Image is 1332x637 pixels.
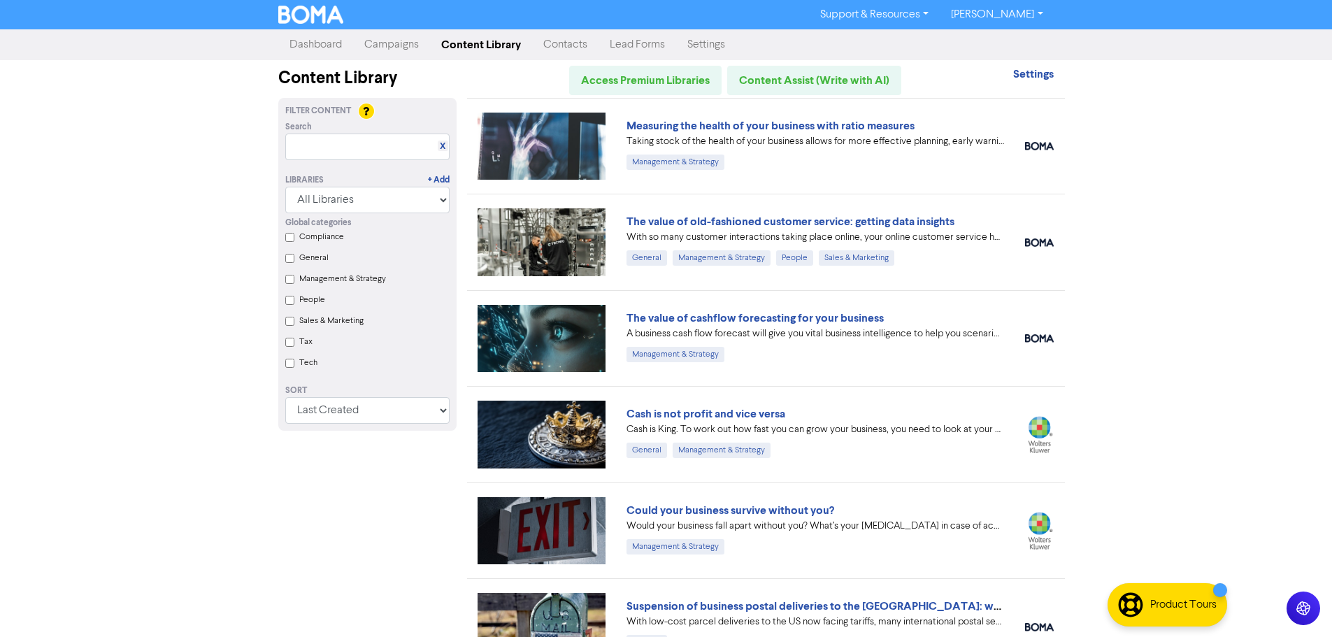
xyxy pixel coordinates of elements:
[299,336,313,348] label: Tax
[626,119,915,133] a: Measuring the health of your business with ratio measures
[285,121,312,134] span: Search
[819,250,894,266] div: Sales & Marketing
[1025,238,1054,247] img: boma
[428,174,450,187] a: + Add
[353,31,430,59] a: Campaigns
[278,66,457,91] div: Content Library
[673,250,771,266] div: Management & Strategy
[299,357,317,369] label: Tech
[626,311,884,325] a: The value of cashflow forecasting for your business
[299,315,364,327] label: Sales & Marketing
[626,250,667,266] div: General
[809,3,940,26] a: Support & Resources
[285,217,450,229] div: Global categories
[1013,67,1054,81] strong: Settings
[278,31,353,59] a: Dashboard
[626,599,1119,613] a: Suspension of business postal deliveries to the [GEOGRAPHIC_DATA]: what options do you have?
[626,519,1004,534] div: Would your business fall apart without you? What’s your Plan B in case of accident, illness, or j...
[673,443,771,458] div: Management & Strategy
[1013,69,1054,80] a: Settings
[626,503,834,517] a: Could your business survive without you?
[299,231,344,243] label: Compliance
[1025,334,1054,343] img: boma_accounting
[626,215,954,229] a: The value of old-fashioned customer service: getting data insights
[278,6,344,24] img: BOMA Logo
[626,134,1004,149] div: Taking stock of the health of your business allows for more effective planning, early warning abo...
[626,539,724,554] div: Management & Strategy
[940,3,1054,26] a: [PERSON_NAME]
[299,252,329,264] label: General
[599,31,676,59] a: Lead Forms
[285,105,450,117] div: Filter Content
[1025,142,1054,150] img: boma_accounting
[626,407,785,421] a: Cash is not profit and vice versa
[440,141,445,152] a: X
[1025,416,1054,453] img: wolterskluwer
[285,174,324,187] div: Libraries
[532,31,599,59] a: Contacts
[1262,570,1332,637] iframe: Chat Widget
[626,155,724,170] div: Management & Strategy
[626,230,1004,245] div: With so many customer interactions taking place online, your online customer service has to be fi...
[676,31,736,59] a: Settings
[626,327,1004,341] div: A business cash flow forecast will give you vital business intelligence to help you scenario-plan...
[299,294,325,306] label: People
[430,31,532,59] a: Content Library
[285,385,450,397] div: Sort
[776,250,813,266] div: People
[626,443,667,458] div: General
[1025,623,1054,631] img: boma
[299,273,386,285] label: Management & Strategy
[626,347,724,362] div: Management & Strategy
[727,66,901,95] a: Content Assist (Write with AI)
[1025,512,1054,549] img: wolterskluwer
[626,615,1004,629] div: With low-cost parcel deliveries to the US now facing tariffs, many international postal services ...
[626,422,1004,437] div: Cash is King. To work out how fast you can grow your business, you need to look at your projected...
[569,66,722,95] a: Access Premium Libraries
